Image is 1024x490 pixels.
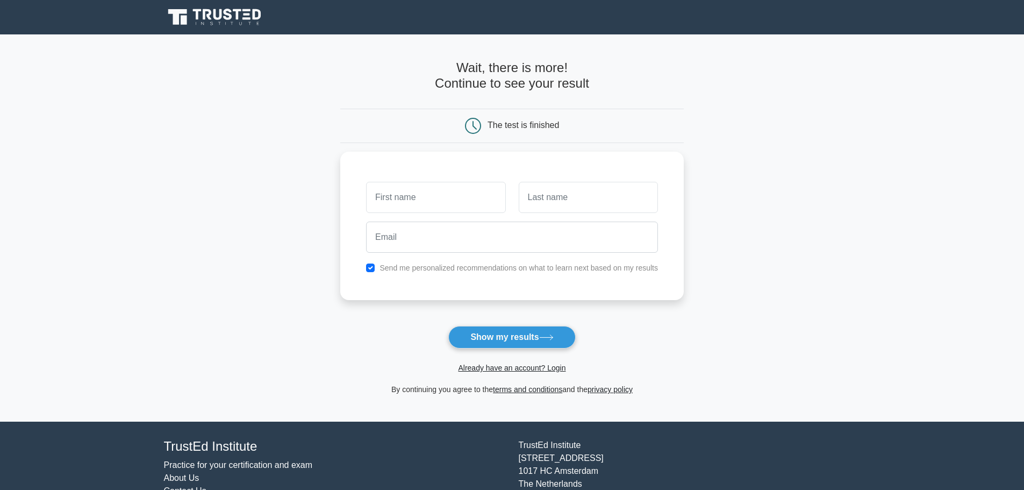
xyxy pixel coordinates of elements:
h4: TrustEd Institute [164,439,506,455]
div: The test is finished [488,120,559,130]
button: Show my results [448,326,575,349]
label: Send me personalized recommendations on what to learn next based on my results [379,264,658,272]
h4: Wait, there is more! Continue to see your result [340,60,684,91]
input: First name [366,182,505,213]
a: Already have an account? Login [458,364,565,372]
div: By continuing you agree to the and the [334,383,690,396]
input: Email [366,222,658,253]
a: privacy policy [588,385,633,394]
a: Practice for your certification and exam [164,460,313,470]
a: terms and conditions [493,385,562,394]
a: About Us [164,473,199,482]
input: Last name [519,182,658,213]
